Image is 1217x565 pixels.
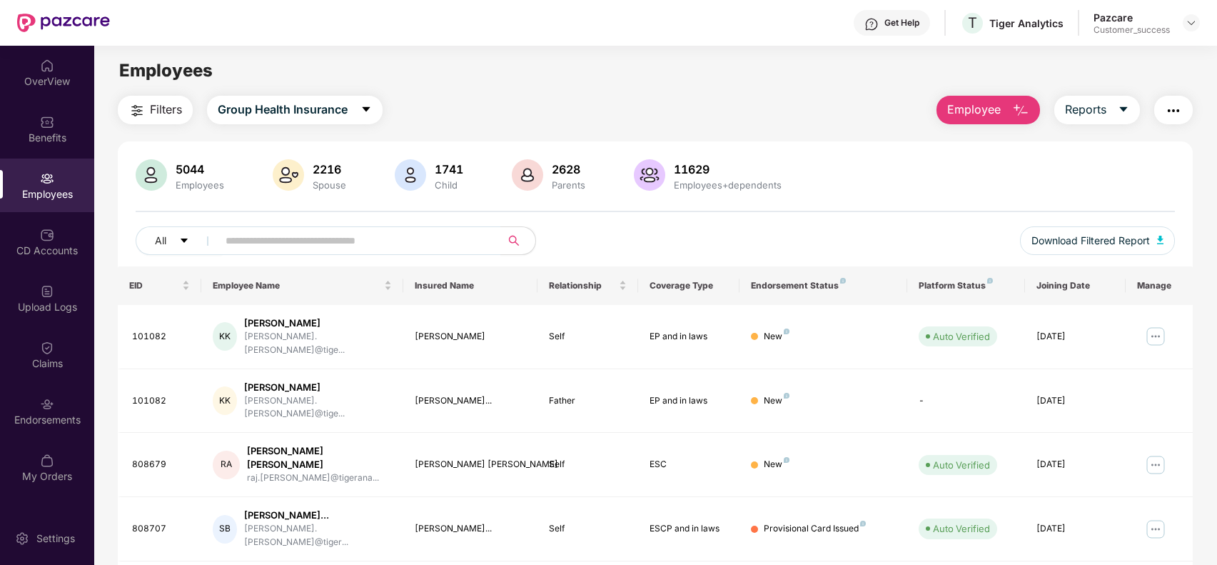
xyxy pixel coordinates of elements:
[1025,266,1126,305] th: Joining Date
[244,330,391,357] div: [PERSON_NAME].[PERSON_NAME]@tige...
[650,394,727,408] div: EP and in laws
[764,330,789,344] div: New
[1031,233,1150,249] span: Download Filtered Report
[549,162,588,176] div: 2628
[218,101,348,119] span: Group Health Insurance
[634,159,665,191] img: svg+xml;base64,PHN2ZyB4bWxucz0iaHR0cDovL3d3dy53My5vcmcvMjAwMC9zdmciIHhtbG5zOnhsaW5rPSJodHRwOi8vd3...
[650,522,727,536] div: ESCP and in laws
[360,104,372,116] span: caret-down
[201,266,403,305] th: Employee Name
[671,162,784,176] div: 11629
[118,96,193,124] button: Filters
[549,280,616,291] span: Relationship
[244,394,391,421] div: [PERSON_NAME].[PERSON_NAME]@tige...
[415,458,526,471] div: [PERSON_NAME] [PERSON_NAME]
[549,179,588,191] div: Parents
[671,179,784,191] div: Employees+dependents
[247,471,392,485] div: raj.[PERSON_NAME]@tigerana...
[1020,226,1176,255] button: Download Filtered Report
[213,451,239,479] div: RA
[1065,101,1106,119] span: Reports
[1036,330,1114,344] div: [DATE]
[128,102,146,119] img: svg+xml;base64,PHN2ZyB4bWxucz0iaHR0cDovL3d3dy53My5vcmcvMjAwMC9zdmciIHdpZHRoPSIyNCIgaGVpZ2h0PSIyNC...
[40,284,54,299] img: svg+xml;base64,PHN2ZyBpZD0iVXBsb2FkX0xvZ3MiIGRhdGEtbmFtZT0iVXBsb2FkIExvZ3MiIHhtbG5zPSJodHRwOi8vd3...
[403,266,537,305] th: Insured Name
[415,394,526,408] div: [PERSON_NAME]...
[919,280,1014,291] div: Platform Status
[1094,11,1170,24] div: Pazcare
[244,522,392,549] div: [PERSON_NAME].[PERSON_NAME]@tiger...
[549,458,627,471] div: Self
[273,159,304,191] img: svg+xml;base64,PHN2ZyB4bWxucz0iaHR0cDovL3d3dy53My5vcmcvMjAwMC9zdmciIHhtbG5zOnhsaW5rPSJodHRwOi8vd3...
[213,515,236,544] div: SB
[244,509,392,522] div: [PERSON_NAME]...
[1036,394,1114,408] div: [DATE]
[129,280,180,291] span: EID
[907,369,1025,434] td: -
[244,381,391,394] div: [PERSON_NAME]
[947,101,1001,119] span: Employee
[40,171,54,186] img: svg+xml;base64,PHN2ZyBpZD0iRW1wbG95ZWVzIiB4bWxucz0iaHR0cDovL3d3dy53My5vcmcvMjAwMC9zdmciIHdpZHRoPS...
[40,341,54,355] img: svg+xml;base64,PHN2ZyBpZD0iQ2xhaW0iIHhtbG5zPSJodHRwOi8vd3d3LnczLm9yZy8yMDAwL3N2ZyIgd2lkdGg9IjIwIi...
[1054,96,1140,124] button: Reportscaret-down
[1144,518,1167,541] img: manageButton
[15,531,29,546] img: svg+xml;base64,PHN2ZyBpZD0iU2V0dGluZy0yMHgyMCIgeG1sbnM9Imh0dHA6Ly93d3cudzMub3JnLzIwMDAvc3ZnIiB3aW...
[213,386,237,415] div: KK
[764,458,789,471] div: New
[132,394,191,408] div: 101082
[840,278,846,284] img: svg+xml;base64,PHN2ZyB4bWxucz0iaHR0cDovL3d3dy53My5vcmcvMjAwMC9zdmciIHdpZHRoPSI4IiBoZWlnaHQ9IjgiIH...
[132,330,191,344] div: 101082
[40,397,54,411] img: svg+xml;base64,PHN2ZyBpZD0iRW5kb3JzZW1lbnRzIiB4bWxucz0iaHR0cDovL3d3dy53My5vcmcvMjAwMC9zdmciIHdpZH...
[933,521,990,536] div: Auto Verified
[1094,24,1170,36] div: Customer_success
[1157,236,1164,244] img: svg+xml;base64,PHN2ZyB4bWxucz0iaHR0cDovL3d3dy53My5vcmcvMjAwMC9zdmciIHhtbG5zOnhsaW5rPSJodHRwOi8vd3...
[310,162,349,176] div: 2216
[1012,102,1029,119] img: svg+xml;base64,PHN2ZyB4bWxucz0iaHR0cDovL3d3dy53My5vcmcvMjAwMC9zdmciIHhtbG5zOnhsaW5rPSJodHRwOi8vd3...
[213,280,380,291] span: Employee Name
[415,330,526,344] div: [PERSON_NAME]
[40,510,54,524] img: svg+xml;base64,PHN2ZyBpZD0iVXBkYXRlZCIgeG1sbnM9Imh0dHA6Ly93d3cudzMub3JnLzIwMDAvc3ZnIiB3aWR0aD0iMj...
[136,226,223,255] button: Allcaret-down
[500,235,528,246] span: search
[132,458,191,471] div: 808679
[395,159,426,191] img: svg+xml;base64,PHN2ZyB4bWxucz0iaHR0cDovL3d3dy53My5vcmcvMjAwMC9zdmciIHhtbG5zOnhsaW5rPSJodHRwOi8vd3...
[173,179,227,191] div: Employees
[500,226,536,255] button: search
[549,330,627,344] div: Self
[884,17,919,29] div: Get Help
[764,522,866,536] div: Provisional Card Issued
[1144,454,1167,476] img: manageButton
[244,316,391,330] div: [PERSON_NAME]
[179,236,189,247] span: caret-down
[1186,17,1197,29] img: svg+xml;base64,PHN2ZyBpZD0iRHJvcGRvd24tMzJ4MzIiIHhtbG5zPSJodHRwOi8vd3d3LnczLm9yZy8yMDAwL3N2ZyIgd2...
[132,522,191,536] div: 808707
[1165,102,1182,119] img: svg+xml;base64,PHN2ZyB4bWxucz0iaHR0cDovL3d3dy53My5vcmcvMjAwMC9zdmciIHdpZHRoPSIyNCIgaGVpZ2h0PSIyNC...
[512,159,543,191] img: svg+xml;base64,PHN2ZyB4bWxucz0iaHR0cDovL3d3dy53My5vcmcvMjAwMC9zdmciIHhtbG5zOnhsaW5rPSJodHRwOi8vd3...
[432,179,466,191] div: Child
[864,17,879,31] img: svg+xml;base64,PHN2ZyBpZD0iSGVscC0zMngzMiIgeG1sbnM9Imh0dHA6Ly93d3cudzMub3JnLzIwMDAvc3ZnIiB3aWR0aD...
[968,14,977,31] span: T
[537,266,638,305] th: Relationship
[119,60,213,81] span: Employees
[784,393,789,399] img: svg+xml;base64,PHN2ZyB4bWxucz0iaHR0cDovL3d3dy53My5vcmcvMjAwMC9zdmciIHdpZHRoPSI4IiBoZWlnaHQ9IjgiIH...
[310,179,349,191] div: Spouse
[933,329,990,344] div: Auto Verified
[17,14,110,32] img: New Pazcare Logo
[40,228,54,242] img: svg+xml;base64,PHN2ZyBpZD0iQ0RfQWNjb3VudHMiIGRhdGEtbmFtZT0iQ0QgQWNjb3VudHMiIHhtbG5zPSJodHRwOi8vd3...
[432,162,466,176] div: 1741
[936,96,1040,124] button: Employee
[1144,325,1167,348] img: manageButton
[207,96,383,124] button: Group Health Insurancecaret-down
[1036,458,1114,471] div: [DATE]
[155,233,166,249] span: All
[213,322,237,351] div: KK
[136,159,167,191] img: svg+xml;base64,PHN2ZyB4bWxucz0iaHR0cDovL3d3dy53My5vcmcvMjAwMC9zdmciIHhtbG5zOnhsaW5rPSJodHRwOi8vd3...
[650,458,727,471] div: ESC
[549,522,627,536] div: Self
[32,531,79,546] div: Settings
[987,278,993,284] img: svg+xml;base64,PHN2ZyB4bWxucz0iaHR0cDovL3d3dy53My5vcmcvMjAwMC9zdmciIHdpZHRoPSI4IiBoZWlnaHQ9IjgiIH...
[40,454,54,468] img: svg+xml;base64,PHN2ZyBpZD0iTXlfT3JkZXJzIiBkYXRhLW5hbWU9Ik15IE9yZGVycyIgeG1sbnM9Imh0dHA6Ly93d3cudz...
[933,458,990,472] div: Auto Verified
[751,280,896,291] div: Endorsement Status
[150,101,182,119] span: Filters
